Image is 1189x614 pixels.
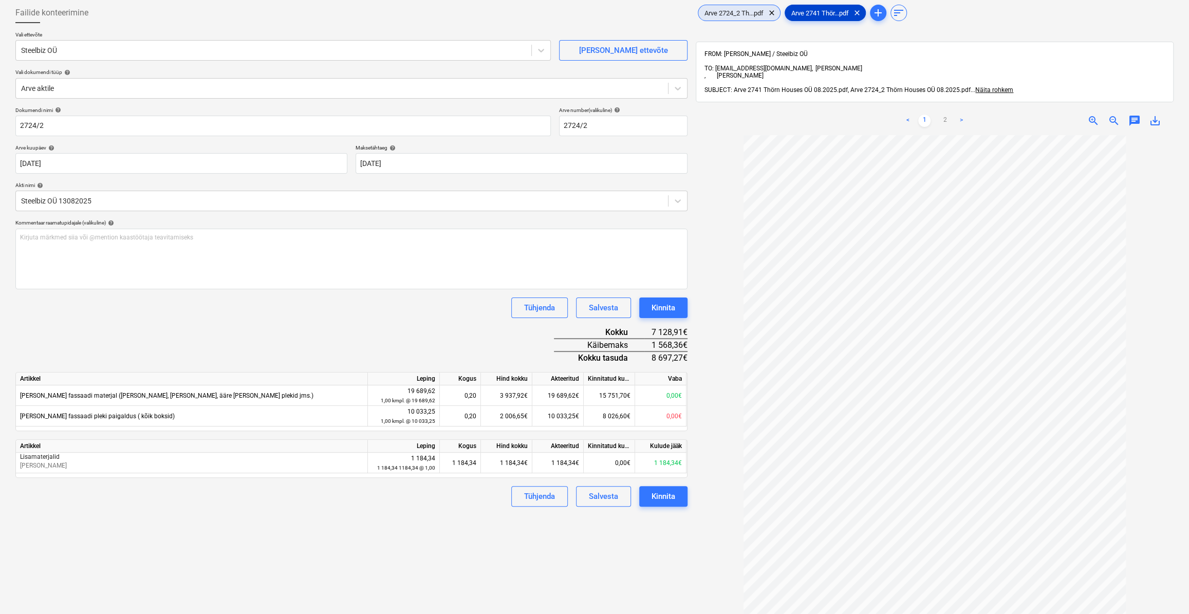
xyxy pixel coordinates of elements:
[15,107,551,114] div: Dokumendi nimi
[15,182,688,189] div: Akti nimi
[377,465,435,471] small: 1 184,34 1184,34 @ 1,00
[532,453,584,473] div: 1 184,34€
[698,5,781,21] div: Arve 2724_2 Th...pdf
[559,116,688,136] input: Arve number
[975,86,1013,94] span: Näita rohkem
[652,490,675,503] div: Kinnita
[16,373,368,385] div: Artikkel
[53,107,61,113] span: help
[372,407,435,426] div: 10 033,25
[584,406,635,426] div: 8 026,60€
[639,486,688,507] button: Kinnita
[524,490,555,503] div: Tühjenda
[698,9,770,17] span: Arve 2724_2 Th...pdf
[559,107,688,114] div: Arve number (valikuline)
[576,297,631,318] button: Salvesta
[1149,115,1161,127] span: save_alt
[584,440,635,453] div: Kinnitatud kulud
[356,144,688,151] div: Maksetähtaeg
[16,440,368,453] div: Artikkel
[635,385,686,406] div: 0,00€
[1087,115,1100,127] span: zoom_in
[559,40,688,61] button: [PERSON_NAME] ettevõte
[481,385,532,406] div: 3 937,92€
[554,351,644,364] div: Kokku tasuda
[1108,115,1120,127] span: zoom_out
[554,326,644,339] div: Kokku
[62,69,70,76] span: help
[481,406,532,426] div: 2 006,65€
[15,7,88,19] span: Failide konteerimine
[532,385,584,406] div: 19 689,62€
[589,301,618,314] div: Salvesta
[524,301,555,314] div: Tühjenda
[918,115,931,127] a: Page 1 is your current page
[368,440,440,453] div: Leping
[481,440,532,453] div: Hind kokku
[635,373,686,385] div: Vaba
[372,386,435,405] div: 19 689,62
[532,373,584,385] div: Akteeritud
[851,7,863,19] span: clear
[481,453,532,473] div: 1 184,34€
[584,373,635,385] div: Kinnitatud kulud
[356,153,688,174] input: Tähtaega pole määratud
[785,9,855,17] span: Arve 2741 Thör...pdf
[589,490,618,503] div: Salvesta
[15,144,347,151] div: Arve kuupäev
[576,486,631,507] button: Salvesta
[381,398,435,403] small: 1,00 kmpl. @ 19 689,62
[584,453,635,473] div: 0,00€
[532,440,584,453] div: Akteeritud
[704,50,808,58] span: FROM: [PERSON_NAME] / Steelbiz OÜ
[644,351,688,364] div: 8 697,27€
[635,440,686,453] div: Kulude jääk
[15,219,688,226] div: Kommentaar raamatupidajale (valikuline)
[35,182,43,189] span: help
[46,145,54,151] span: help
[15,31,551,40] p: Vali ettevõte
[635,453,686,473] div: 1 184,34€
[511,297,568,318] button: Tühjenda
[584,385,635,406] div: 15 751,70€
[20,453,60,460] span: Lisamaterjalid
[971,86,1013,94] span: ...
[106,220,114,226] span: help
[440,385,481,406] div: 0,20
[652,301,675,314] div: Kinnita
[872,7,884,19] span: add
[15,153,347,174] input: Arve kuupäeva pole määratud.
[639,297,688,318] button: Kinnita
[704,65,1165,79] span: TO: [EMAIL_ADDRESS][DOMAIN_NAME], [PERSON_NAME]
[893,7,905,19] span: sort
[440,440,481,453] div: Kogus
[579,44,668,57] div: [PERSON_NAME] ettevõte
[955,115,968,127] a: Next page
[15,116,551,136] input: Dokumendi nimi
[644,326,688,339] div: 7 128,91€
[372,454,435,473] div: 1 184,34
[387,145,396,151] span: help
[704,86,971,94] span: SUBJECT: Arve 2741 Thörn Houses OÜ 08.2025.pdf, Arve 2724_2 Thörn Houses OÜ 08.2025.pdf
[644,339,688,351] div: 1 568,36€
[440,406,481,426] div: 0,20
[939,115,951,127] a: Page 2
[368,373,440,385] div: Leping
[1128,115,1141,127] span: chat
[20,392,313,399] span: Katuse ja fassaadi materjal (paanid, rennid, ääre ja otsa plekid jms.)
[902,115,914,127] a: Previous page
[481,373,532,385] div: Hind kokku
[532,406,584,426] div: 10 033,25€
[766,7,778,19] span: clear
[704,72,1165,79] div: , [PERSON_NAME]
[440,373,481,385] div: Kogus
[554,339,644,351] div: Käibemaks
[635,406,686,426] div: 0,00€
[20,413,175,420] span: Katuse ja fassaadi pleki paigaldus ( kõik boksid)
[785,5,866,21] div: Arve 2741 Thör...pdf
[20,462,67,469] span: Katuse lisamaterjalid
[612,107,620,113] span: help
[381,418,435,424] small: 1,00 kmpl. @ 10 033,25
[15,69,688,76] div: Vali dokumendi tüüp
[440,453,481,473] div: 1 184,34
